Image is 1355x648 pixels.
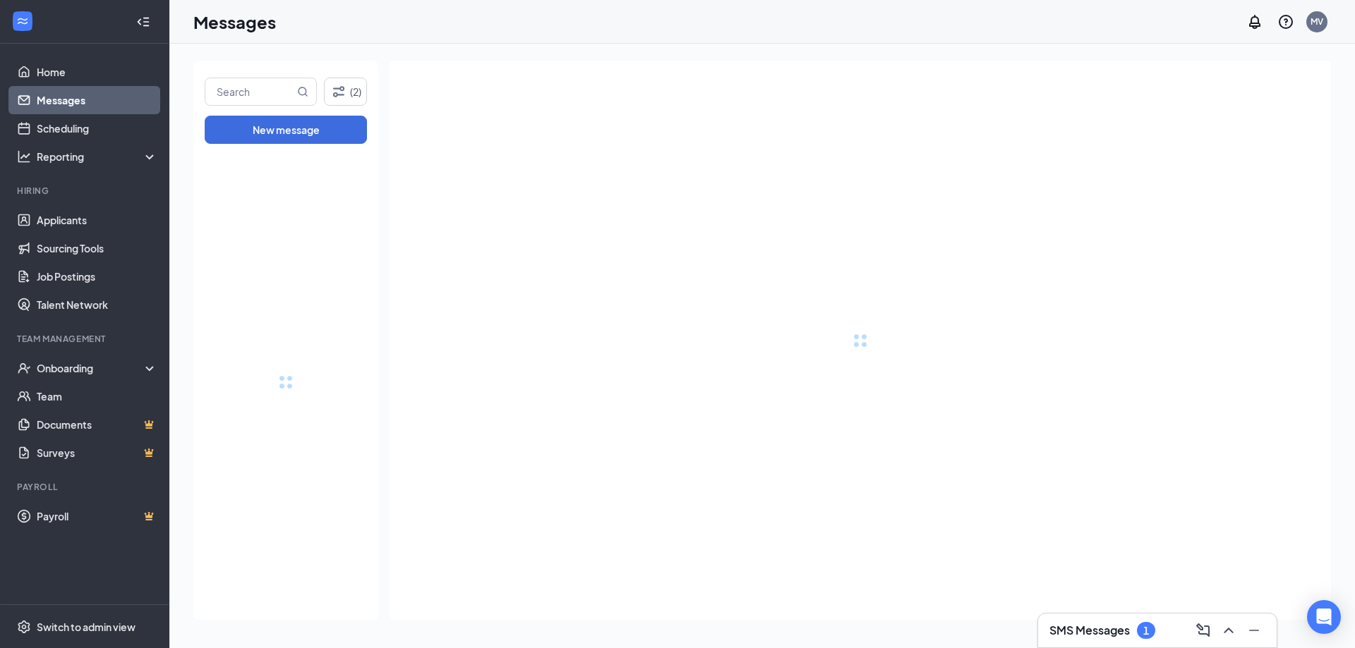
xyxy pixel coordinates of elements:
[17,149,31,164] svg: Analysis
[37,502,157,530] a: PayrollCrown
[1192,619,1215,642] button: ComposeMessage
[1246,622,1263,639] svg: Minimize
[17,361,31,375] svg: UserCheck
[17,620,31,634] svg: Settings
[1307,600,1341,634] div: Open Intercom Messenger
[1049,623,1130,638] h3: SMS Messages
[37,620,135,634] div: Switch to admin view
[37,262,157,291] a: Job Postings
[37,291,157,319] a: Talent Network
[37,86,157,114] a: Messages
[17,185,155,197] div: Hiring
[37,234,157,262] a: Sourcing Tools
[1243,619,1265,642] button: Minimize
[1220,622,1237,639] svg: ChevronUp
[37,361,145,375] div: Onboarding
[37,382,157,410] a: Team
[1217,619,1240,642] button: ChevronUp
[37,206,157,234] a: Applicants
[193,10,276,34] h1: Messages
[1195,622,1212,639] svg: ComposeMessage
[37,58,157,86] a: Home
[205,78,294,105] input: Search
[37,114,157,142] a: Scheduling
[17,333,155,345] div: Team Management
[37,410,157,439] a: DocumentsCrown
[297,86,308,97] svg: MagnifyingGlass
[330,83,347,100] svg: Filter
[205,116,367,144] button: New message
[1246,13,1263,30] svg: Notifications
[37,439,157,467] a: SurveysCrown
[136,15,150,29] svg: Collapse
[17,481,155,493] div: Payroll
[1311,16,1323,27] div: MV
[1277,13,1294,30] svg: QuestionInfo
[1143,625,1149,637] div: 1
[324,78,367,106] button: Filter (2)
[16,14,30,28] svg: WorkstreamLogo
[37,149,158,164] div: Reporting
